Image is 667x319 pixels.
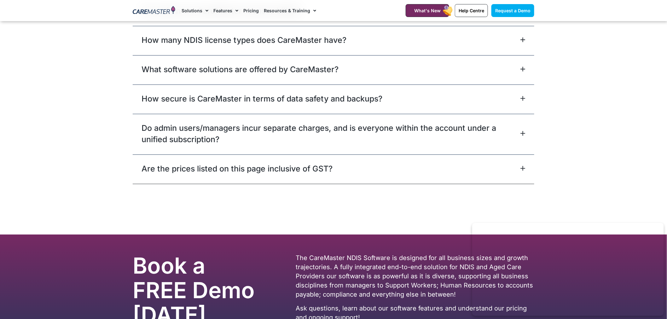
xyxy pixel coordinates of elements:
span: Request a Demo [495,8,531,13]
p: The CareMaster NDIS Software is designed for all business sizes and growth trajectories. A fully ... [296,253,534,299]
a: What's New [406,4,449,17]
div: How secure is CareMaster in terms of data safety and backups? [133,84,534,114]
a: What software solutions are offered by CareMaster? [142,64,339,75]
img: CareMaster Logo [133,6,175,15]
div: How many NDIS license types does CareMaster have? [133,26,534,55]
div: Do admin users/managers incur separate charges, and is everyone within the account under a unifie... [133,114,534,154]
span: What's New [414,8,441,13]
a: Do admin users/managers incur separate charges, and is everyone within the account under a unifie... [142,122,519,145]
div: What software solutions are offered by CareMaster? [133,55,534,84]
a: How many NDIS license types does CareMaster have? [142,34,346,46]
iframe: Popup CTA [472,223,664,316]
a: Request a Demo [491,4,534,17]
span: Help Centre [459,8,484,13]
a: Help Centre [455,4,488,17]
div: Are the prices listed on this page inclusive of GST? [133,154,534,184]
a: Are the prices listed on this page inclusive of GST? [142,163,333,174]
a: How secure is CareMaster in terms of data safety and backups? [142,93,382,104]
